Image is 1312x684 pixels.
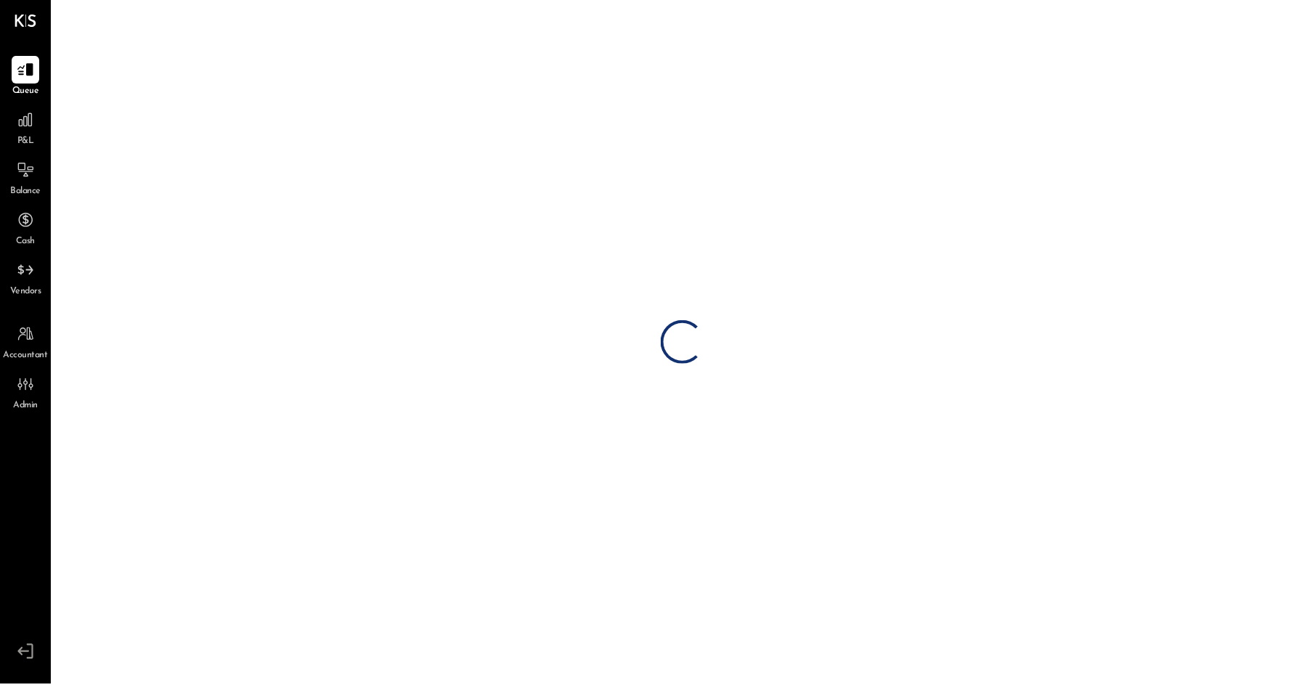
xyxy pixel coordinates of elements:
span: P&L [17,135,34,148]
span: Accountant [4,349,48,362]
a: P&L [1,106,50,148]
a: Cash [1,206,50,248]
span: Queue [12,85,39,98]
a: Balance [1,156,50,198]
span: Admin [13,399,38,412]
a: Admin [1,370,50,412]
a: Vendors [1,256,50,298]
span: Cash [16,235,35,248]
a: Accountant [1,320,50,362]
span: Vendors [10,285,41,298]
a: Queue [1,56,50,98]
span: Balance [10,185,41,198]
